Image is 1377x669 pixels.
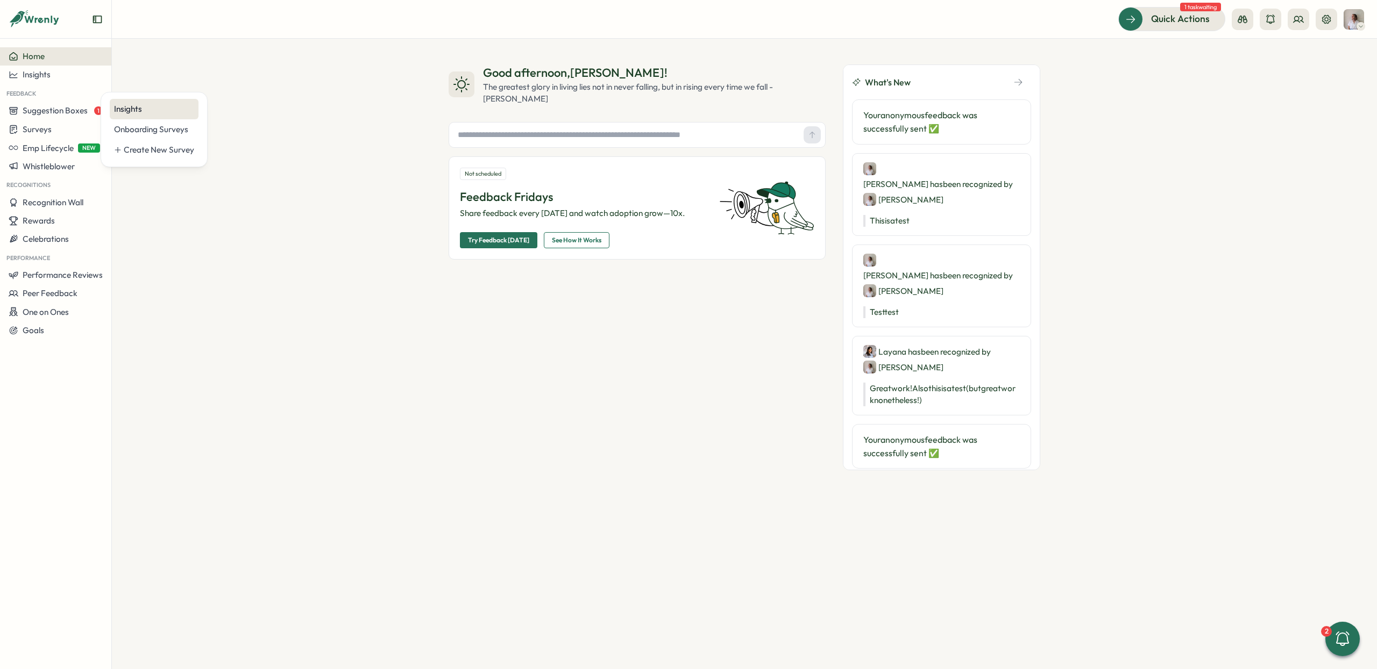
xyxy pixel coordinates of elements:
span: Home [23,51,45,61]
span: NEW [78,143,100,153]
img: Alejandra Catania [863,361,876,373]
p: Test test [863,306,1020,318]
span: Peer Feedback [23,288,77,298]
div: Create New Survey [124,144,194,156]
span: 1 task waiting [1180,3,1221,11]
span: Celebrations [23,234,69,244]
p: Feedback Fridays [460,189,706,205]
img: Layana Franco [863,345,876,358]
div: The greatest glory in living lies not in never falling, but in rising every time we fall - [PERSO... [483,81,826,105]
span: Rewards [23,215,55,226]
span: Emp Lifecycle [23,143,74,153]
div: [PERSON_NAME] [863,193,943,206]
div: Onboarding Surveys [114,124,194,135]
span: Whistleblower [23,161,75,171]
span: Surveys [23,124,52,134]
span: One on Ones [23,307,69,317]
img: Alejandra Catania [1344,9,1364,30]
div: 2 [1321,626,1332,637]
div: [PERSON_NAME] has been recognized by [863,254,1020,298]
span: Goals [23,325,44,335]
button: Quick Actions [1118,7,1225,31]
img: Alejandra Catania [863,254,876,267]
button: Expand sidebar [92,14,103,25]
span: 1 [94,106,103,115]
p: Your anonymous feedback was successfully sent ✅ [863,433,1020,460]
span: Performance Reviews [23,270,103,280]
p: Great work! Also this is a test (but great work nonetheless!) [863,383,1020,406]
span: Insights [23,69,51,80]
span: Try Feedback [DATE] [468,233,529,248]
a: Create New Survey [110,140,198,160]
p: This is a test [863,215,1020,227]
span: See How It Works [552,233,601,248]
span: Suggestion Boxes [23,105,88,116]
span: Recognition Wall [23,197,83,207]
div: [PERSON_NAME] [863,361,943,374]
button: See How It Works [544,232,609,248]
div: Not scheduled [460,168,506,180]
img: Alejandra Catania [863,162,876,175]
p: Your anonymous feedback was successfully sent ✅ [863,109,1020,135]
img: Alejandra Catania [863,284,876,297]
span: What's New [865,76,911,89]
button: 2 [1325,622,1360,656]
div: Insights [114,103,194,115]
div: Layana has been recognized by [863,345,1020,374]
div: Good afternoon , [PERSON_NAME] ! [483,64,826,81]
img: Alejandra Catania [863,193,876,206]
a: Insights [110,99,198,119]
span: Quick Actions [1151,12,1210,26]
div: [PERSON_NAME] [863,284,943,298]
div: [PERSON_NAME] has been recognized by [863,162,1020,206]
p: Share feedback every [DATE] and watch adoption grow—10x. [460,207,706,219]
a: Onboarding Surveys [110,119,198,140]
button: Try Feedback [DATE] [460,232,537,248]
